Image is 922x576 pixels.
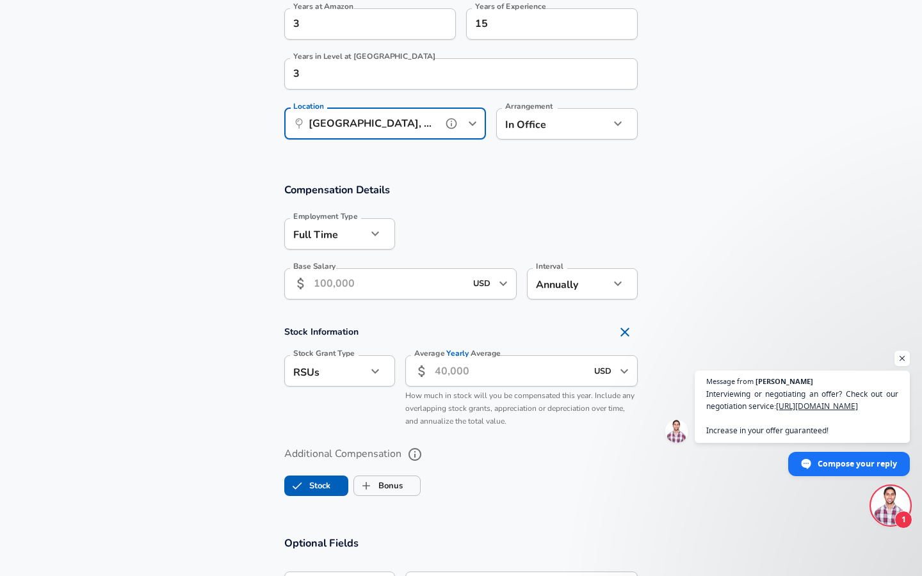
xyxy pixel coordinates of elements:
button: Open [464,115,481,132]
input: 0 [284,8,428,40]
span: Compose your reply [818,452,897,475]
span: Message from [706,378,754,385]
button: StockStock [284,476,348,496]
label: Interval [536,262,563,270]
label: Additional Compensation [284,444,638,465]
div: Open chat [871,486,910,525]
label: Employment Type [293,212,358,220]
label: Base Salary [293,262,336,270]
label: Years of Experience [475,3,546,10]
h4: Stock Information [284,319,638,345]
input: USD [469,274,495,294]
label: Average Average [414,349,501,357]
div: Full Time [284,218,367,250]
button: Open [494,275,512,292]
button: help [404,444,426,465]
span: Interviewing or negotiating an offer? Check out our negotiation service: Increase in your offer g... [706,388,898,436]
button: Open [615,362,633,380]
h3: Compensation Details [284,182,638,197]
button: BonusBonus [353,476,421,496]
input: 7 [466,8,610,40]
label: Location [293,102,323,110]
span: [PERSON_NAME] [756,378,813,385]
input: USD [590,361,616,381]
label: Years in Level at [GEOGRAPHIC_DATA] [293,52,436,60]
label: Years at Amazon [293,3,353,10]
span: Bonus [354,474,378,498]
button: help [442,114,461,133]
input: 40,000 [435,355,586,387]
span: Yearly [447,348,469,359]
div: In Office [496,108,590,140]
span: Stock [285,474,309,498]
label: Stock Grant Type [293,349,355,357]
div: RSUs [284,355,367,387]
input: 100,000 [314,268,465,300]
label: Bonus [354,474,403,498]
button: Remove Section [612,319,638,345]
label: Arrangement [505,102,553,110]
input: 1 [284,58,610,90]
span: How much in stock will you be compensated this year. Include any overlapping stock grants, apprec... [405,390,635,426]
h3: Optional Fields [284,536,638,550]
span: 1 [894,511,912,529]
div: Annually [527,268,610,300]
label: Stock [285,474,330,498]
